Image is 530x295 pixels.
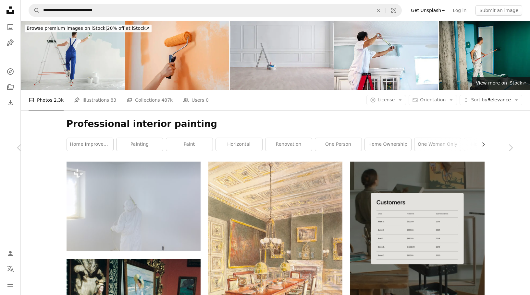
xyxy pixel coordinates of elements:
[21,21,155,36] a: Browse premium images on iStock|20% off at iStock↗
[409,95,457,105] button: Orientation
[111,96,117,104] span: 83
[127,90,173,110] a: Collections 487k
[117,138,163,151] a: painting
[477,138,485,151] button: scroll list to the right
[27,26,107,31] span: Browse premium images on iStock |
[67,118,485,130] h1: Professional interior painting
[366,95,406,105] button: License
[472,77,530,90] a: View more on iStock↗
[27,26,150,31] span: 20% off at iStock ↗
[371,4,386,17] button: Clear
[414,138,461,151] a: one woman only
[407,5,449,16] a: Get Unsplash+
[208,252,342,257] a: a drawing of a dining room with a table and chairs
[4,36,17,49] a: Illustrations
[74,90,116,110] a: Illustrations 83
[334,21,438,90] img: House painter painting residential home interior
[29,4,40,17] button: Search Unsplash
[206,96,209,104] span: 0
[67,203,201,209] a: Worker painting wall with Airless Spray Gun in white color.
[67,162,201,251] img: Worker painting wall with Airless Spray Gun in white color.
[265,138,312,151] a: renovation
[378,97,395,102] span: License
[216,138,262,151] a: horizontal
[420,97,446,102] span: Orientation
[365,138,411,151] a: home ownership
[4,263,17,276] button: Language
[315,138,362,151] a: one person
[471,97,487,102] span: Sort by
[464,138,511,151] a: house painter
[4,278,17,291] button: Menu
[67,138,113,151] a: home improvement
[476,80,526,85] span: View more on iStock ↗
[4,96,17,109] a: Download History
[4,81,17,94] a: Collections
[4,21,17,34] a: Photos
[183,90,209,110] a: Users 0
[125,21,229,90] img: Painting With Paint Roller on Wall
[166,138,213,151] a: paint
[4,247,17,260] a: Log in / Sign up
[475,5,522,16] button: Submit an image
[491,117,530,179] a: Next
[161,96,173,104] span: 487k
[29,4,402,17] form: Find visuals sitewide
[230,21,334,90] img: White classic wall, stairs, paint and brush, interior whitewash.
[386,4,401,17] button: Visual search
[460,95,522,105] button: Sort byRelevance
[21,21,125,90] img: Man painting wall with light blue dye indoors, back view
[471,97,511,103] span: Relevance
[449,5,470,16] a: Log in
[4,65,17,78] a: Explore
